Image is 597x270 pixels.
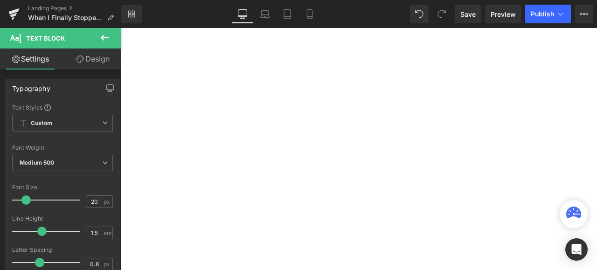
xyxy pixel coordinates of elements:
a: Mobile [298,5,321,23]
div: Typography [12,79,50,92]
div: Letter Spacing [12,247,113,253]
div: Line Height [12,215,113,222]
div: Font Size [12,184,113,191]
a: New Library [121,5,142,23]
b: Medium 500 [20,159,54,166]
a: Preview [485,5,521,23]
button: Publish [525,5,571,23]
a: Landing Pages [28,5,121,12]
span: Publish [531,10,554,18]
a: Desktop [231,5,254,23]
button: More [575,5,593,23]
a: Laptop [254,5,276,23]
a: Tablet [276,5,298,23]
span: Save [460,9,476,19]
span: px [104,261,111,267]
span: Text Block [26,35,65,42]
div: Text Styles [12,104,113,111]
span: When I Finally Stopped Hiding [28,14,104,21]
button: Undo [410,5,429,23]
span: em [104,230,111,236]
b: Custom [31,119,52,127]
span: Preview [491,9,516,19]
button: Redo [432,5,451,23]
a: Design [62,48,123,69]
span: px [104,199,111,205]
div: Open Intercom Messenger [565,238,588,261]
div: Font Weight [12,145,113,151]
